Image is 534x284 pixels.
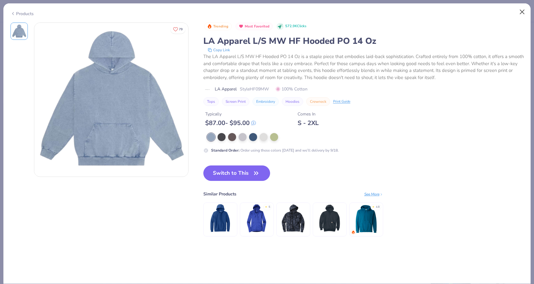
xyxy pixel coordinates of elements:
[298,119,319,127] div: S - 2XL
[306,97,330,106] button: Crewneck
[235,23,273,31] button: Badge Button
[372,205,375,207] div: ★
[240,86,269,92] span: Style HF09MW
[211,148,339,153] div: Order using these colors [DATE] and we’ll delivery by 9/18.
[351,230,355,234] img: trending.gif
[282,97,303,106] button: Hoodies
[211,148,239,153] strong: Standard Order :
[222,97,249,106] button: Screen Print
[203,53,524,81] div: The LA Apparel L/S MW HF Hooded PO 14 Oz is a staple piece that embodies laid-back sophistication...
[315,204,344,233] img: Carhartt Rain Defender ® Paxton Heavyweight Hooded Sweatshirt
[12,24,27,39] img: Front
[206,204,235,233] img: Sport-Tek Super Heavyweight Pullover Hooded Sweatshirt
[205,111,256,117] div: Typically
[245,25,269,28] span: Most Favorited
[179,28,183,31] span: 79
[239,24,244,29] img: Most Favorited sort
[278,204,308,233] img: Champion Scrunch-Dye Tie-Dye Hooded Sweatshirt
[203,165,270,181] button: Switch to This
[11,10,34,17] div: Products
[203,35,524,47] div: LA Apparel L/S MW HF Hooded PO 14 Oz
[333,99,350,104] div: Print Guide
[205,119,256,127] div: $ 87.00 - $ 95.00
[206,47,232,53] button: copy to clipboard
[252,97,279,106] button: Embroidery
[298,111,319,117] div: Comes In
[203,191,236,197] div: Similar Products
[276,86,307,92] span: 100% Cotton
[207,24,212,29] img: Trending sort
[364,191,383,197] div: See More
[213,25,228,28] span: Trending
[376,205,379,209] div: 4.8
[170,25,185,34] button: Like
[215,86,237,92] span: LA Apparel
[34,23,188,177] img: Front
[203,87,212,92] img: brand logo
[269,205,270,209] div: 5
[204,23,232,31] button: Badge Button
[265,205,267,207] div: ★
[516,6,528,18] button: Close
[203,97,219,106] button: Tops
[351,204,381,233] img: Gildan Adult Heavy Blend 8 Oz. 50/50 Hooded Sweatshirt
[242,204,271,233] img: Nike Ladies Therma-FIT Full-Zip Fleece Hoodie
[285,24,306,29] span: 572.9K Clicks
